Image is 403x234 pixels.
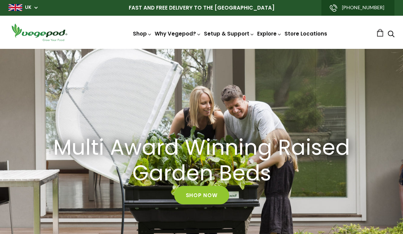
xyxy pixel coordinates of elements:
a: Store Locations [284,30,327,37]
a: UK [25,4,31,11]
a: Explore [257,30,282,37]
a: Multi Award Winning Raised Garden Beds [39,135,364,186]
a: Setup & Support [204,30,254,37]
img: Vegepod [9,23,70,42]
img: gb_large.png [9,4,22,11]
h2: Multi Award Winning Raised Garden Beds [48,135,355,186]
a: Shop Now [174,186,229,205]
a: Shop [133,30,152,37]
a: Why Vegepod? [155,30,201,37]
a: Search [388,31,394,38]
